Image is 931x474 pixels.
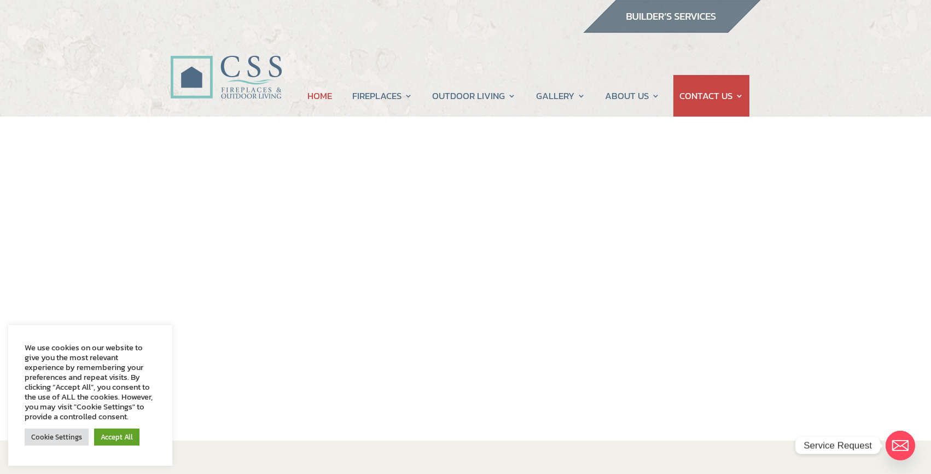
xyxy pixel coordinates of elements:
a: builder services construction supply [583,22,761,37]
a: FIREPLACES [352,75,412,117]
a: HOME [307,75,332,117]
a: OUTDOOR LIVING [432,75,516,117]
a: Email [886,431,915,460]
a: ABOUT US [605,75,660,117]
img: CSS Fireplaces & Outdoor Living (Formerly Construction Solutions & Supply)- Jacksonville Ormond B... [170,25,282,105]
a: GALLERY [536,75,585,117]
a: CONTACT US [679,75,743,117]
div: We use cookies on our website to give you the most relevant experience by remembering your prefer... [25,343,156,421]
a: Cookie Settings [25,429,89,446]
a: Accept All [94,429,139,446]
